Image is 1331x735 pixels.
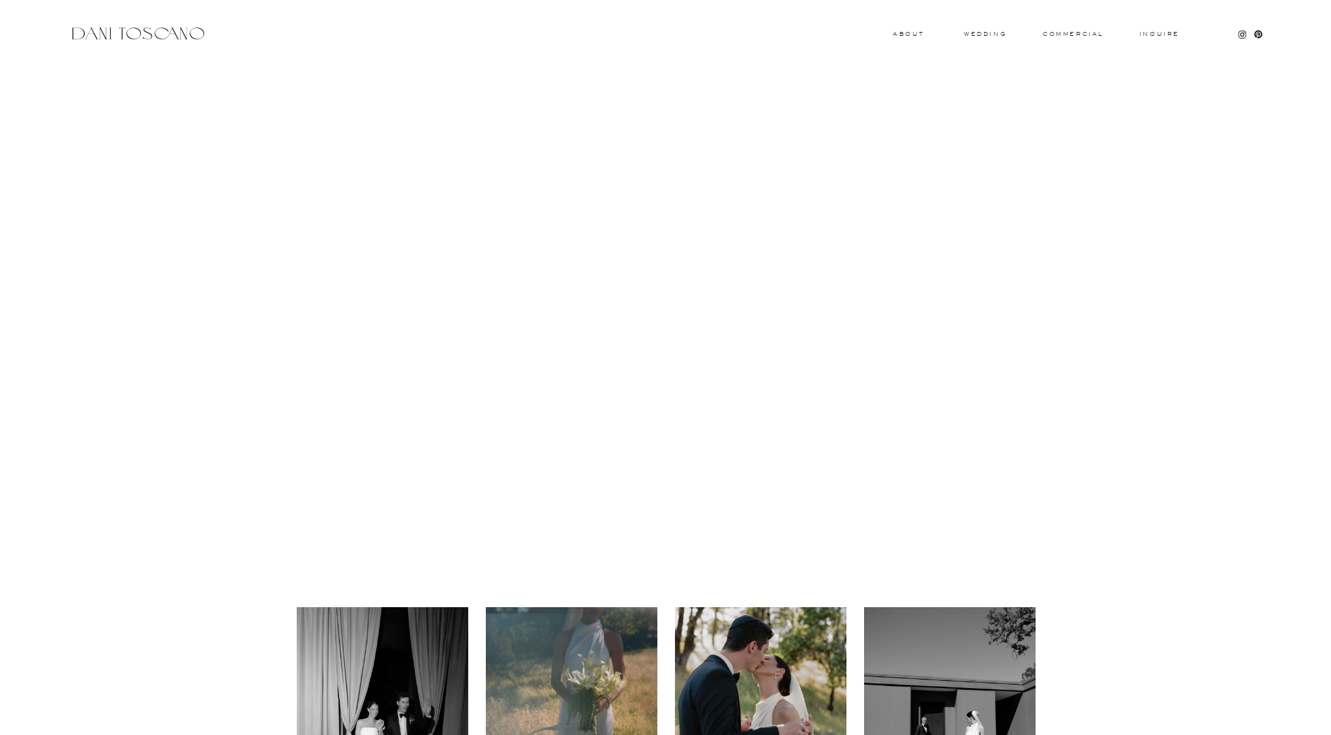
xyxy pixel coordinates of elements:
[964,31,1006,36] a: wedding
[1139,31,1180,38] a: Inquire
[1043,31,1103,37] a: commercial
[893,31,921,36] a: About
